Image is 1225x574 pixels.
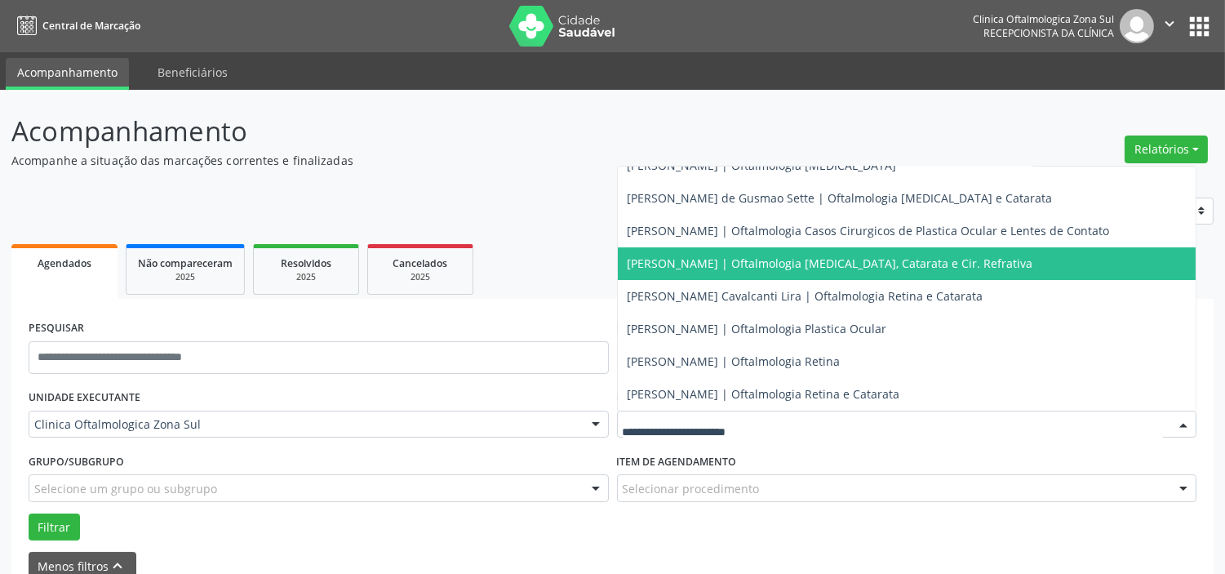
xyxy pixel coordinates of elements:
span: Recepcionista da clínica [983,26,1114,40]
span: [PERSON_NAME] | Oftalmologia Plastica Ocular [628,321,887,336]
span: [PERSON_NAME] de Gusmao Sette | Oftalmologia [MEDICAL_DATA] e Catarata [628,190,1053,206]
p: Acompanhe a situação das marcações correntes e finalizadas [11,152,853,169]
div: Clinica Oftalmologica Zona Sul [973,12,1114,26]
label: Item de agendamento [617,449,737,474]
span: Central de Marcação [42,19,140,33]
a: Beneficiários [146,58,239,87]
div: 2025 [379,271,461,283]
span: Resolvidos [281,256,331,270]
button:  [1154,9,1185,43]
span: [PERSON_NAME] | Oftalmologia [MEDICAL_DATA], Catarata e Cir. Refrativa [628,256,1033,271]
button: Relatórios [1125,136,1208,163]
label: UNIDADE EXECUTANTE [29,385,140,411]
span: Não compareceram [138,256,233,270]
i:  [1161,15,1178,33]
p: Acompanhamento [11,111,853,152]
button: apps [1185,12,1214,41]
span: [PERSON_NAME] | Oftalmologia Retina e Catarata [628,386,900,402]
span: Selecione um grupo ou subgrupo [34,480,217,497]
span: [PERSON_NAME] | Oftalmologia Retina [628,354,841,369]
div: 2025 [138,271,233,283]
a: Central de Marcação [11,12,140,39]
span: Selecionar procedimento [623,480,760,497]
label: Grupo/Subgrupo [29,449,124,474]
span: Cancelados [393,256,448,270]
img: img [1120,9,1154,43]
label: PESQUISAR [29,316,84,341]
span: [PERSON_NAME] Cavalcanti Lira | Oftalmologia Retina e Catarata [628,288,983,304]
button: Filtrar [29,514,80,541]
span: [PERSON_NAME] | Oftalmologia Casos Cirurgicos de Plastica Ocular e Lentes de Contato [628,223,1110,238]
span: Agendados [38,256,91,270]
div: 2025 [265,271,347,283]
span: Clinica Oftalmologica Zona Sul [34,416,575,433]
a: Acompanhamento [6,58,129,90]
